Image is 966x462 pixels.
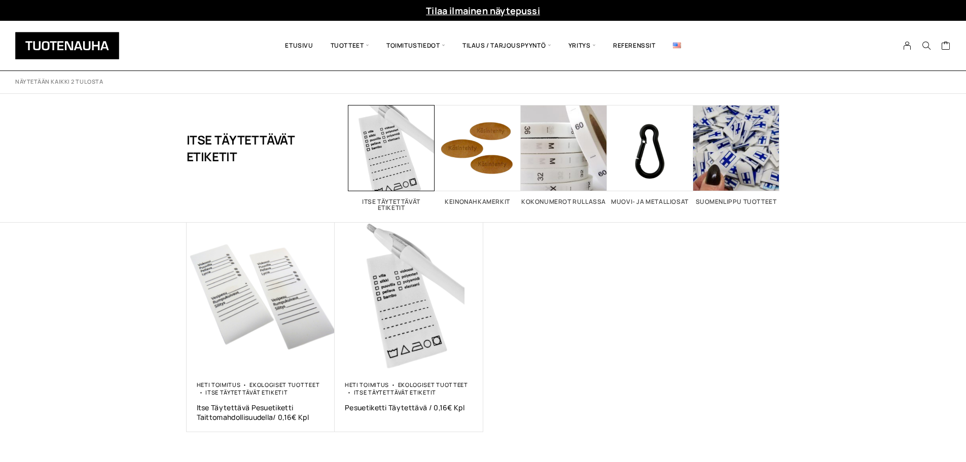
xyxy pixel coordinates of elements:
[378,28,454,63] span: Toimitustiedot
[345,381,389,388] a: Heti toimitus
[673,43,681,48] img: English
[205,388,288,396] a: Itse täytettävät etiketit
[560,28,604,63] span: Yritys
[898,41,917,50] a: My Account
[348,105,435,211] a: Visit product category Itse täytettävät etiketit
[398,381,468,388] a: Ekologiset tuotteet
[607,199,693,205] h2: Muovi- ja metalliosat
[345,403,473,412] a: Pesuetiketti Täytettävä / 0,16€ Kpl
[15,32,119,59] img: Tuotenauha Oy
[435,105,521,205] a: Visit product category Keinonahkamerkit
[276,28,321,63] a: Etusivu
[693,199,779,205] h2: Suomenlippu tuotteet
[426,5,540,17] a: Tilaa ilmainen näytepussi
[435,199,521,205] h2: Keinonahkamerkit
[249,381,319,388] a: Ekologiset tuotteet
[917,41,936,50] button: Search
[322,28,378,63] span: Tuotteet
[607,105,693,205] a: Visit product category Muovi- ja metalliosat
[197,381,241,388] a: Heti toimitus
[15,78,103,86] p: Näytetään kaikki 2 tulosta
[521,199,607,205] h2: Kokonumerot rullassa
[348,199,435,211] h2: Itse täytettävät etiketit
[197,403,325,422] a: Itse täytettävä pesuetiketti taittomahdollisuudella/ 0,16€ kpl
[187,105,298,191] h1: Itse täytettävät etiketit
[454,28,560,63] span: Tilaus / Tarjouspyyntö
[941,41,951,53] a: Cart
[521,105,607,205] a: Visit product category Kokonumerot rullassa
[604,28,664,63] a: Referenssit
[354,388,436,396] a: Itse täytettävät etiketit
[693,105,779,205] a: Visit product category Suomenlippu tuotteet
